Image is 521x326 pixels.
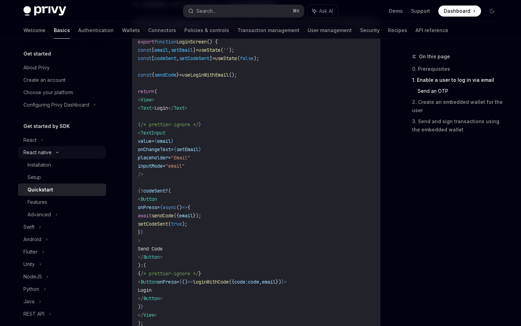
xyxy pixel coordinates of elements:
[143,262,146,268] span: (
[419,52,450,61] span: On this page
[28,173,41,181] div: Setup
[163,163,165,169] span: =
[138,105,141,111] span: <
[174,146,176,152] span: {
[152,138,154,144] span: =
[193,279,229,285] span: loginWithCode
[23,6,66,16] img: dark logo
[193,47,196,53] span: ]
[157,279,176,285] span: onPress
[138,237,141,244] span: >
[23,310,44,318] div: REST API
[23,22,45,39] a: Welcome
[154,105,168,111] span: Login
[138,270,141,277] span: {
[171,138,174,144] span: }
[138,121,141,128] span: {
[152,72,154,78] span: {
[438,6,481,17] a: Dashboard
[138,171,143,177] span: />
[176,72,179,78] span: }
[23,76,65,84] div: Create an account
[212,55,215,61] span: =
[198,146,201,152] span: }
[444,8,470,14] span: Dashboard
[234,279,248,285] span: code:
[308,22,352,39] a: User management
[18,74,106,86] a: Create an account
[138,188,141,194] span: {
[141,279,157,285] span: Button
[18,61,106,74] a: About Privy
[154,72,176,78] span: sendCode
[122,22,140,39] a: Wallets
[154,312,157,318] span: >
[176,39,207,45] span: LoginScreen
[183,5,304,17] button: Search...⌘K
[23,285,39,293] div: Python
[388,22,407,39] a: Recipes
[152,97,154,103] span: >
[28,186,53,194] div: Quickstart
[28,161,51,169] div: Installation
[179,279,182,285] span: {
[184,22,229,39] a: Policies & controls
[138,155,168,161] span: placeholder
[23,50,51,58] h5: Get started
[138,312,143,318] span: </
[138,229,141,235] span: }
[223,47,229,53] span: ''
[23,88,73,97] div: Choose your platform
[160,204,176,210] span: {async
[196,7,216,15] div: Search...
[23,101,89,109] div: Configuring Privy Dashboard
[168,47,171,53] span: ,
[221,47,223,53] span: (
[198,47,221,53] span: useState
[141,121,198,128] span: /* prettier-ignore */
[168,221,171,227] span: (
[138,97,141,103] span: <
[143,254,160,260] span: Button
[138,146,171,152] span: onChangeText
[160,254,163,260] span: >
[141,188,143,194] span: !
[196,47,198,53] span: =
[412,63,503,75] a: 0. Prerequisites
[28,198,47,206] div: Features
[138,221,168,227] span: setCodeSent
[23,297,34,306] div: Java
[160,295,163,302] span: >
[138,138,152,144] span: value
[138,295,143,302] span: </
[182,279,187,285] span: ()
[23,273,42,281] div: NodeJS
[176,279,179,285] span: =
[174,105,185,111] span: Text
[18,86,106,99] a: Choose your platform
[18,171,106,184] a: Setup
[198,270,201,277] span: }
[237,55,240,61] span: (
[154,88,157,95] span: (
[138,287,152,293] span: Login
[168,105,174,111] span: </
[418,86,503,97] a: Send an OTP
[171,221,182,227] span: true
[174,213,179,219] span: ({
[23,122,70,130] h5: Get started by SDK
[319,8,333,14] span: Ask AI
[154,47,168,53] span: email
[215,55,237,61] span: useState
[141,130,165,136] span: TextInput
[141,105,152,111] span: Text
[259,279,262,285] span: ,
[78,22,114,39] a: Authentication
[138,39,154,45] span: export
[412,97,503,116] a: 2. Create an embedded wallet for the user
[171,146,174,152] span: =
[143,295,160,302] span: Button
[23,148,52,157] div: React native
[171,155,190,161] span: "Email"
[141,262,143,268] span: :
